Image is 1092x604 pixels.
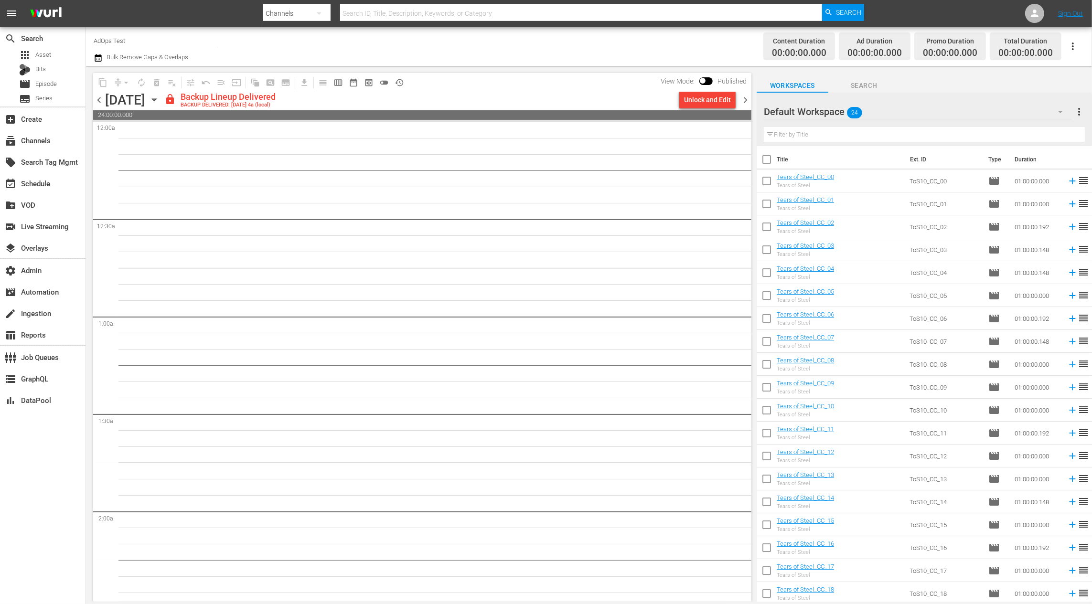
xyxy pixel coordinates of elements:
[777,228,834,234] div: Tears of Steel
[777,448,834,456] a: Tears of Steel_CC_12
[5,157,16,168] span: Search Tag Mgmt
[988,359,1000,370] span: Episode
[364,78,374,87] span: preview_outlined
[110,75,134,90] span: Remove Gaps & Overlaps
[5,395,16,406] span: DataPool
[244,73,263,92] span: Refresh All Search Blocks
[906,536,985,559] td: ToS10_CC_16
[1067,336,1078,347] svg: Add to Schedule
[713,77,751,85] span: Published
[988,519,1000,530] span: Episode
[95,75,110,90] span: Copy Lineup
[983,146,1009,173] th: Type
[988,381,1000,393] span: Episode
[312,73,331,92] span: Day Calendar View
[5,329,16,341] span: Reports
[19,93,31,105] span: Series
[1078,221,1089,232] span: reorder
[906,445,985,467] td: ToS10_CC_12
[1067,428,1078,438] svg: Add to Schedule
[777,517,834,524] a: Tears of Steel_CC_15
[1078,335,1089,347] span: reorder
[229,75,244,90] span: Update Metadata from Key Asset
[93,94,105,106] span: chevron_left
[349,78,358,87] span: date_range_outlined
[1011,422,1063,445] td: 01:00:00.192
[777,563,834,570] a: Tears of Steel_CC_17
[5,308,16,319] span: Ingestion
[1078,473,1089,484] span: reorder
[1067,244,1078,255] svg: Add to Schedule
[181,92,276,102] div: Backup Lineup Delivered
[1011,467,1063,490] td: 01:00:00.000
[777,182,834,189] div: Tears of Steel
[333,78,343,87] span: calendar_view_week_outlined
[1078,175,1089,186] span: reorder
[376,75,392,90] span: 24 hours Lineup View is OFF
[164,75,180,90] span: Clear Lineup
[1078,587,1089,599] span: reorder
[988,221,1000,233] span: Episode
[1067,176,1078,186] svg: Add to Schedule
[679,91,736,108] button: Unlock and Edit
[1011,261,1063,284] td: 01:00:00.148
[1078,496,1089,507] span: reorder
[1011,559,1063,582] td: 01:00:00.000
[134,75,149,90] span: Loop Content
[1078,244,1089,255] span: reorder
[906,330,985,353] td: ToS10_CC_07
[1011,170,1063,192] td: 01:00:00.000
[5,373,16,385] span: GraphQL
[1067,474,1078,484] svg: Add to Schedule
[988,336,1000,347] span: Episode
[1011,307,1063,330] td: 01:00:00.192
[772,48,826,59] span: 00:00:00.000
[1078,404,1089,415] span: reorder
[828,80,900,92] span: Search
[392,75,407,90] span: View History
[1067,588,1078,599] svg: Add to Schedule
[777,389,834,395] div: Tears of Steel
[739,94,751,106] span: chevron_right
[1078,312,1089,324] span: reorder
[1011,353,1063,376] td: 01:00:00.000
[5,33,16,44] span: Search
[906,422,985,445] td: ToS10_CC_11
[847,34,902,48] div: Ad Duration
[777,242,834,249] a: Tears of Steel_CC_03
[777,219,834,226] a: Tears of Steel_CC_02
[1011,238,1063,261] td: 01:00:00.148
[777,503,834,509] div: Tears of Steel
[656,77,699,85] span: View Mode:
[847,48,902,59] span: 00:00:00.000
[836,4,861,21] span: Search
[1067,542,1078,553] svg: Add to Schedule
[906,490,985,513] td: ToS10_CC_14
[293,73,312,92] span: Download as CSV
[988,313,1000,324] span: Episode
[198,75,214,90] span: Revert to Primary Episode
[906,284,985,307] td: ToS10_CC_05
[1011,490,1063,513] td: 01:00:00.148
[1078,266,1089,278] span: reorder
[699,77,706,84] span: Toggle to switch from Published to Draft view.
[180,73,198,92] span: Customize Events
[988,496,1000,508] span: Episode
[1067,267,1078,278] svg: Add to Schedule
[906,215,985,238] td: ToS10_CC_02
[906,376,985,399] td: ToS10_CC_09
[988,267,1000,278] span: Episode
[5,114,16,125] span: Create
[1073,100,1085,123] button: more_vert
[988,198,1000,210] span: Episode
[906,192,985,215] td: ToS10_CC_01
[1011,376,1063,399] td: 01:00:00.000
[1067,199,1078,209] svg: Add to Schedule
[777,480,834,487] div: Tears of Steel
[23,2,69,25] img: ans4CAIJ8jUAAAAAAAAAAAAAAAAAAAAAAAAgQb4GAAAAAAAAAAAAAAAAAAAAAAAAJMjXAAAAAAAAAAAAAAAAAAAAAAAAgAT5G...
[684,91,731,108] div: Unlock and Edit
[906,559,985,582] td: ToS10_CC_17
[35,64,46,74] span: Bits
[904,146,983,173] th: Ext. ID
[923,48,977,59] span: 00:00:00.000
